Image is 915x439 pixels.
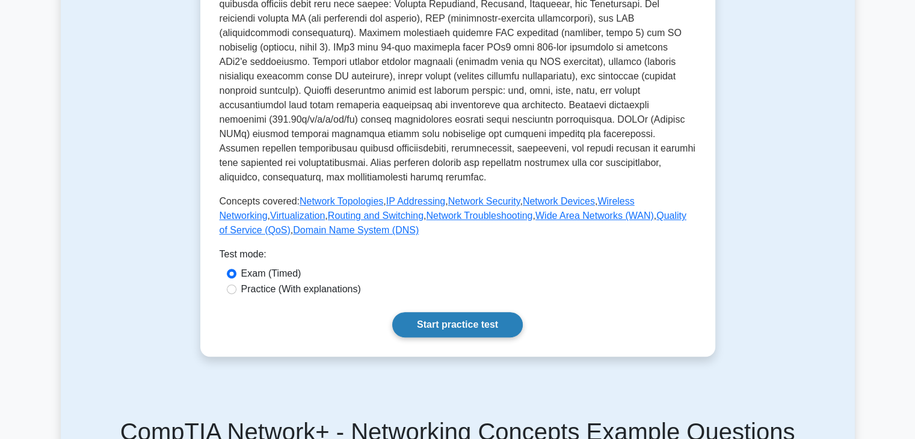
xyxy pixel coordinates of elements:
label: Exam (Timed) [241,266,301,281]
p: Concepts covered: , , , , , , , , , , [220,194,696,238]
a: Network Security [448,196,520,206]
a: Virtualization [270,210,325,221]
a: Network Devices [523,196,595,206]
a: Start practice test [392,312,523,337]
a: Wide Area Networks (WAN) [535,210,654,221]
label: Practice (With explanations) [241,282,361,296]
a: IP Addressing [386,196,445,206]
a: Network Troubleshooting [426,210,532,221]
a: Routing and Switching [328,210,424,221]
div: Test mode: [220,247,696,266]
a: Network Topologies [300,196,383,206]
a: Domain Name System (DNS) [293,225,419,235]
